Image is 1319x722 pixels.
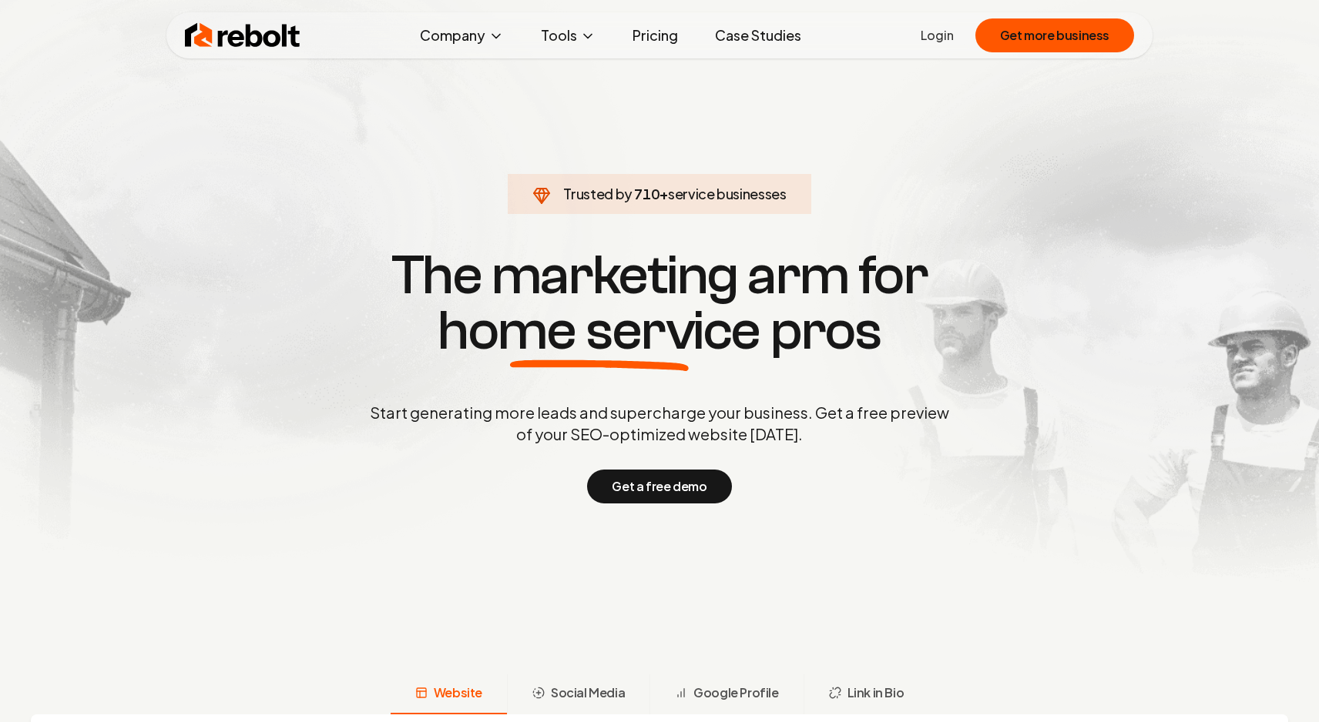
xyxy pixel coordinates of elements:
[921,26,954,45] a: Login
[391,674,507,714] button: Website
[563,185,632,202] span: Trusted by
[185,20,300,51] img: Rebolt Logo
[507,674,649,714] button: Social Media
[587,470,731,503] button: Get a free demo
[438,303,760,359] span: home service
[634,183,659,205] span: 710
[551,684,625,702] span: Social Media
[529,20,608,51] button: Tools
[434,684,482,702] span: Website
[367,402,952,445] p: Start generating more leads and supercharge your business. Get a free preview of your SEO-optimiz...
[659,185,668,202] span: +
[408,20,516,51] button: Company
[975,18,1134,52] button: Get more business
[693,684,778,702] span: Google Profile
[668,185,787,202] span: service businesses
[703,20,814,51] a: Case Studies
[620,20,690,51] a: Pricing
[649,674,803,714] button: Google Profile
[290,248,1029,359] h1: The marketing arm for pros
[804,674,929,714] button: Link in Bio
[847,684,905,702] span: Link in Bio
